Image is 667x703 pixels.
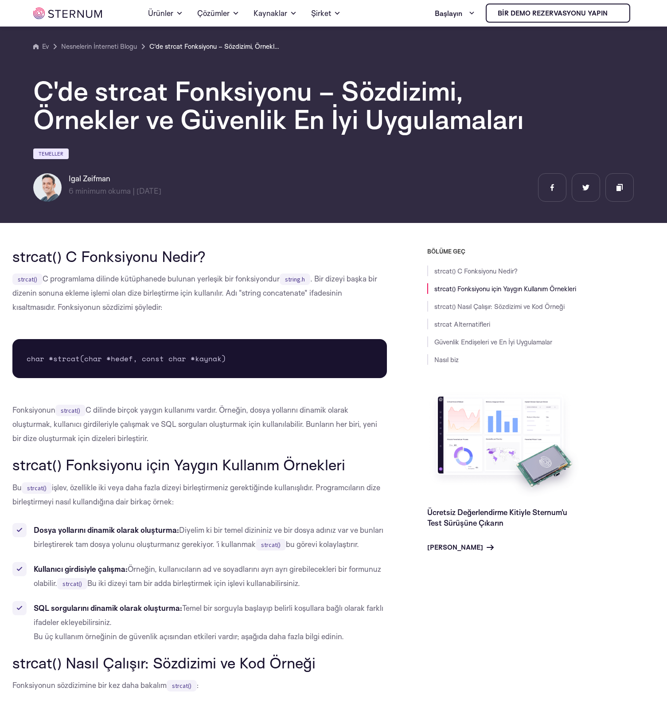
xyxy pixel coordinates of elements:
font: bu görevi kolaylaştırır. [286,539,359,549]
font: Örneğin, kullanıcıların ad ve soyadlarını ayrı ayrı girebilecekleri bir formunuz olabilir. [34,564,381,588]
code: strcat() [57,578,87,590]
code: strcat() [12,273,43,285]
a: Bir demo rezervasyonu yapın [486,4,630,23]
img: göğüs kemiği iot [33,8,102,19]
font: C dilinde birçok yaygın kullanımı vardır. Örneğin, dosya yollarını dinamik olarak oluşturmak, kul... [12,405,377,443]
a: strcat() Fonksiyonu için Yaygın Kullanım Örnekleri [434,285,576,293]
font: Bir demo rezervasyonu yapın [498,9,608,17]
font: Fonksiyonun sözdizimine bir kez daha bakalım [12,680,167,690]
img: göğüs kemiği iot [611,10,618,17]
font: char *strcat(char *hedef, const char *kaynak) [27,353,226,364]
a: Ücretsiz Değerlendirme Kitiyle Sternum'u Test Sürüşüne Çıkarın [427,508,567,527]
a: C'de strcat Fonksiyonu – Sözdizimi, Örnekler ve Güvenlik En İyi Uygulamaları [149,41,282,52]
font: Ürünler [148,8,173,18]
font: [DATE] [137,186,161,195]
a: strcat Alternatifleri [434,320,490,328]
a: [PERSON_NAME] [427,542,494,553]
font: BÖLÜME GEÇ [427,248,465,255]
font: C'de strcat Fonksiyonu – Sözdizimi, Örnekler ve Güvenlik En İyi Uygulamaları [33,74,524,136]
font: Temeller [39,151,63,157]
font: Diyelim ki bir temel dizininiz ve bir dosya adınız var ve bunları birleştirerek tam dosya yolunu ... [34,525,383,549]
a: Temeller [33,148,69,159]
code: strcat() [167,680,197,691]
font: strcat() C Fonksiyonu Nedir? [12,247,206,266]
font: Çözümler [197,8,230,18]
font: Kullanıcı girdisiyle çalışma: [34,564,128,574]
font: C programlama dilinde kütüphanede bulunan yerleşik bir fonksiyondur [43,274,280,283]
font: C'de strcat Fonksiyonu – Sözdizimi, Örnekler ve Güvenlik En İyi Uygulamaları [149,42,371,51]
font: Bu [12,483,22,492]
img: Igal Zeifman [33,173,62,202]
font: minimum okuma | [75,186,135,195]
img: Ücretsiz Değerlendirme Kitiyle Sternum'u Test Sürüşüne Çıkarın [427,390,582,500]
font: Fonksiyonun [12,405,55,414]
font: Temel bir sorguyla başlayıp belirli koşullara bağlı olarak farklı ifadeler ekleyebilirsiniz. [34,603,383,627]
font: Bu üç kullanım örneğinin de güvenlik açısından etkileri vardır; aşağıda daha fazla bilgi edinin. [34,632,344,641]
font: [PERSON_NAME] [427,543,483,551]
code: strcat() [22,482,52,494]
font: Igal Zeifman [69,174,110,183]
font: Kaynaklar [254,8,287,18]
font: 6 [69,186,74,195]
a: strcat() C Fonksiyonu Nedir? [434,267,518,275]
a: Başlayın [435,4,475,22]
font: SQL sorgularını dinamik olarak oluşturma: [34,603,182,613]
a: strcat() Nasıl Çalışır: Sözdizimi ve Kod Örneği [434,302,565,311]
font: . Bir dizeyi başka bir dizenin sonuna ekleme işlemi olan dize birleştirme için kullanılır. Adı "s... [12,274,377,312]
font: : [197,680,199,690]
font: Ev [42,42,49,51]
font: strcat() Nasıl Çalışır: Sözdizimi ve Kod Örneği [12,653,316,672]
font: Şirket [311,8,331,18]
font: Nesnelerin İnterneti Blogu [61,42,137,51]
a: Nesnelerin İnterneti Blogu [61,41,137,52]
code: strcat() [256,539,286,551]
code: string.h [280,273,310,285]
font: Bu iki dizeyi tam bir adda birleştirmek için işlevi kullanabilirsiniz. [87,578,300,588]
font: işlev, özellikle iki veya daha fazla dizeyi birleştirmeniz gerektiğinde kullanışlıdır. Programcıl... [12,483,380,506]
a: Güvenlik Endişeleri ve En İyi Uygulamalar [434,338,552,346]
font: Başlayın [435,9,462,18]
a: Ev [33,41,49,52]
font: strcat() Fonksiyonu için Yaygın Kullanım Örnekleri [12,455,345,474]
font: Dosya yollarını dinamik olarak oluşturma: [34,525,179,535]
a: Nasıl biz [434,355,459,364]
code: strcat() [55,405,86,416]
